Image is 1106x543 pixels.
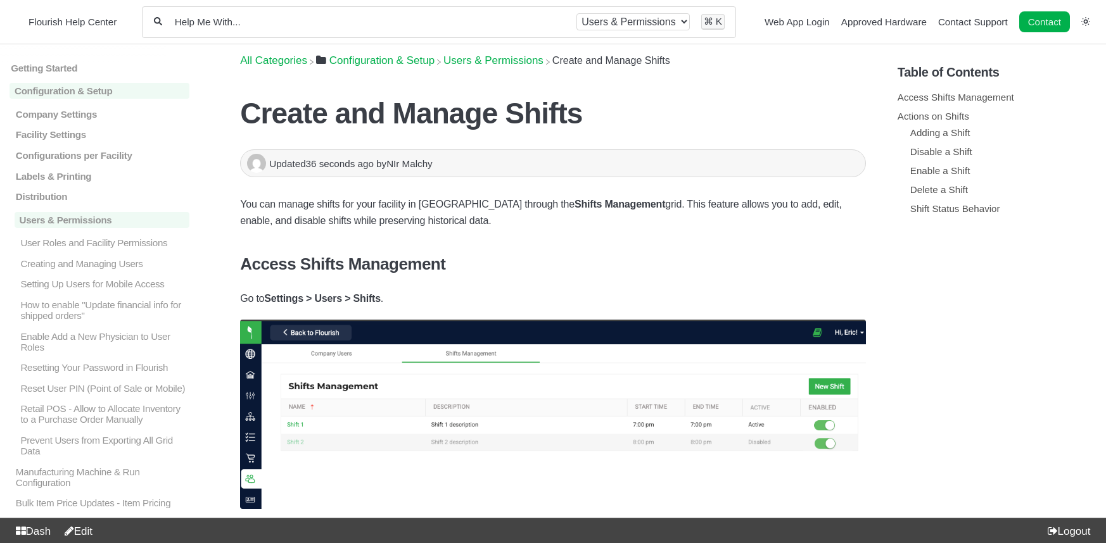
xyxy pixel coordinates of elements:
[240,54,307,67] span: All Categories
[59,525,92,537] a: Edit
[306,158,374,169] time: 36 seconds ago
[898,111,969,122] a: Actions on Shifts
[15,150,190,161] p: Configurations per Facility
[19,299,189,321] p: How to enable "Update financial info for shipped orders"
[15,129,190,140] p: Facility Settings
[898,92,1014,103] a: Access Shifts Management
[15,109,190,120] p: Company Settings
[16,13,22,30] img: Flourish Help Center Logo
[264,293,381,304] strong: Settings > Users > Shifts
[10,383,189,394] a: Reset User PIN (Point of Sale or Mobile)
[10,299,189,321] a: How to enable "Update financial info for shipped orders"
[19,403,189,425] p: Retail POS - Allow to Allocate Inventory to a Purchase Order Manually
[10,258,189,269] a: Creating and Managing Users
[329,54,435,67] span: ​Configuration & Setup
[10,362,189,373] a: Resetting Your Password in Flourish
[10,83,189,99] a: Configuration & Setup
[910,146,972,157] a: Disable a Shift
[910,127,970,138] a: Adding a Shift
[716,16,722,27] kbd: K
[10,129,189,140] a: Facility Settings
[240,254,866,274] h3: Access Shifts Management
[247,154,266,173] img: NIr Malchy
[10,212,189,228] a: Users & Permissions
[841,16,927,27] a: Approved Hardware navigation item
[10,497,189,508] a: Bulk Item Price Updates - Item Pricing
[269,158,376,169] span: Updated
[10,466,189,488] a: Manufacturing Machine & Run Configuration
[1019,11,1070,32] a: Contact
[29,16,117,27] span: Flourish Help Center
[704,16,713,27] kbd: ⌘
[10,435,189,456] a: Prevent Users from Exporting All Grid Data
[19,330,189,352] p: Enable Add a New Physician to User Roles
[552,55,670,66] span: Create and Manage Shifts
[16,13,117,30] a: Flourish Help Center
[10,191,189,202] a: Distribution
[15,170,190,181] p: Labels & Printing
[10,403,189,425] a: Retail POS - Allow to Allocate Inventory to a Purchase Order Manually
[376,158,433,169] span: by
[910,203,1000,214] a: Shift Status Behavior
[19,237,189,248] p: User Roles and Facility Permissions
[15,191,190,202] p: Distribution
[19,362,189,373] p: Resetting Your Password in Flourish
[910,165,970,176] a: Enable a Shift
[19,258,189,269] p: Creating and Managing Users
[910,184,968,195] a: Delete a Shift
[15,212,190,228] p: Users & Permissions
[15,497,190,508] p: Bulk Item Price Updates - Item Pricing
[240,320,866,509] img: Shifts Management
[19,435,189,456] p: Prevent Users from Exporting All Grid Data
[19,278,189,289] p: Setting Up Users for Mobile Access
[19,383,189,394] p: Reset User PIN (Point of Sale or Mobile)
[240,196,866,229] p: You can manage shifts for your facility in [GEOGRAPHIC_DATA] through the grid. This feature allow...
[443,54,543,67] span: ​Users & Permissions
[10,109,189,120] a: Company Settings
[765,16,830,27] a: Web App Login navigation item
[575,199,665,209] strong: Shifts Management
[10,330,189,352] a: Enable Add a New Physician to User Roles
[938,16,1008,27] a: Contact Support navigation item
[15,466,190,488] p: Manufacturing Machine & Run Configuration
[10,63,189,73] a: Getting Started
[240,54,307,66] a: Breadcrumb link to All Categories
[443,54,543,66] a: Users & Permissions
[316,54,435,66] a: Configuration & Setup
[386,158,433,169] span: NIr Malchy
[10,278,189,289] a: Setting Up Users for Mobile Access
[898,65,1096,80] h5: Table of Contents
[10,150,189,161] a: Configurations per Facility
[240,96,866,130] h1: Create and Manage Shifts
[174,16,566,28] input: Help Me With...
[1081,16,1090,27] a: Switch dark mode setting
[10,525,51,537] a: Dash
[10,170,189,181] a: Labels & Printing
[10,237,189,248] a: User Roles and Facility Permissions
[1016,13,1073,31] li: Contact desktop
[240,290,866,307] p: Go to .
